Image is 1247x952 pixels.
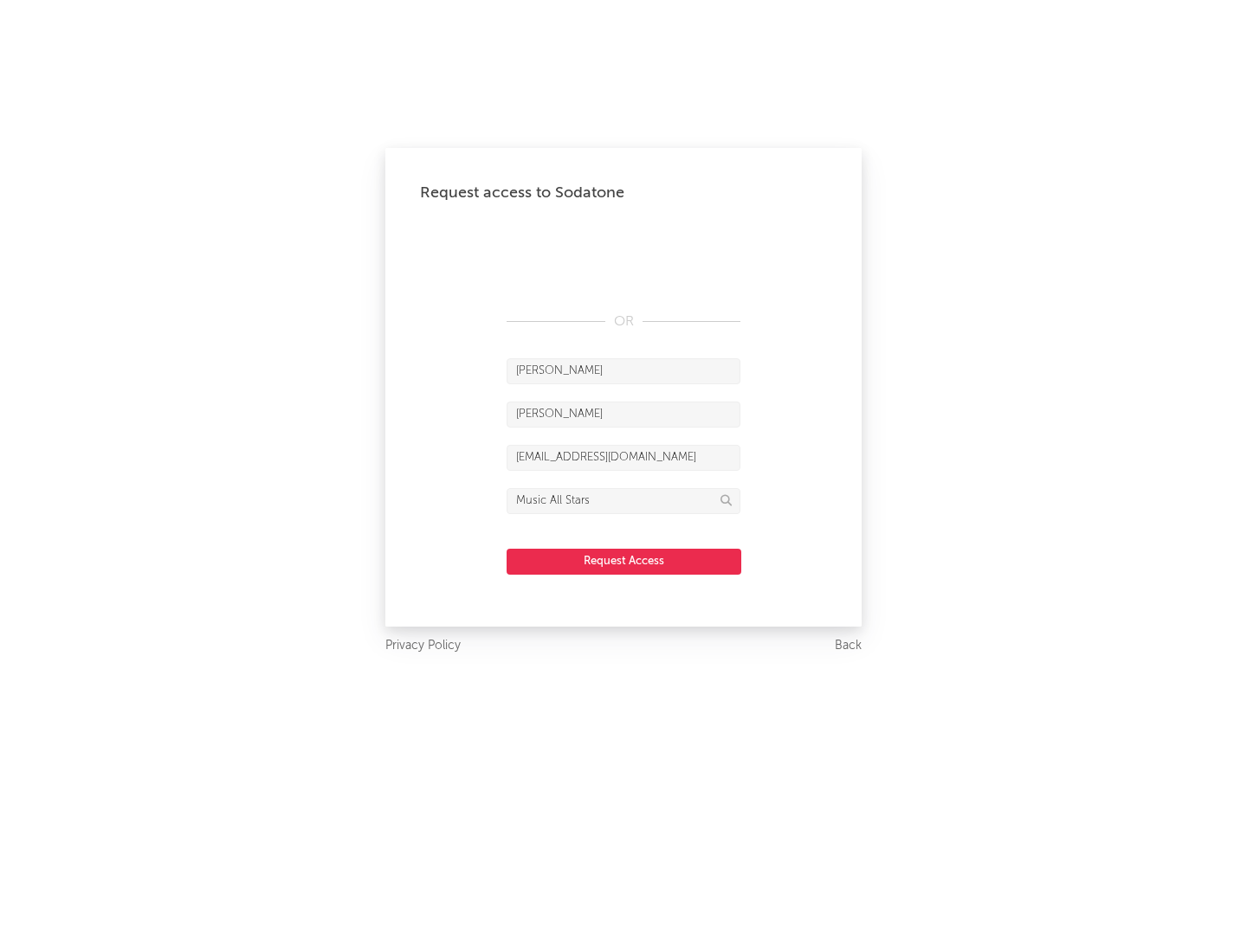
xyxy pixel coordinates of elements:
a: Back [835,635,862,657]
input: First Name [507,358,740,384]
input: Last Name [507,402,740,428]
a: Privacy Policy [385,635,461,657]
div: OR [507,312,740,332]
input: Email [507,445,740,471]
div: Request access to Sodatone [420,183,827,203]
button: Request Access [507,549,741,575]
input: Division [507,488,740,514]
